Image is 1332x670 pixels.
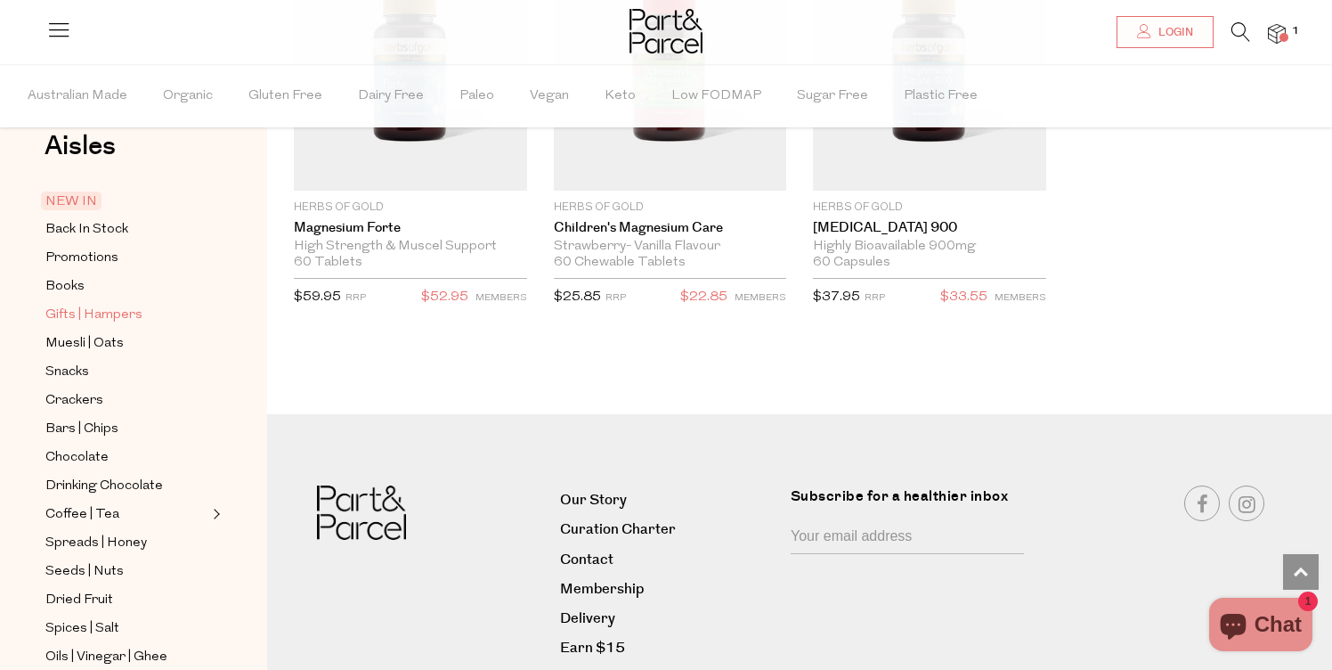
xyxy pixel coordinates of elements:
[45,647,167,668] span: Oils | Vinegar | Ghee
[560,518,777,542] a: Curation Charter
[45,503,207,526] a: Coffee | Tea
[163,65,213,127] span: Organic
[560,607,777,631] a: Delivery
[358,65,424,127] span: Dairy Free
[791,486,1035,520] label: Subscribe for a healthier inbox
[45,590,113,611] span: Dried Fruit
[41,192,102,210] span: NEW IN
[554,200,787,216] p: Herbs of Gold
[45,191,207,212] a: NEW IN
[45,589,207,611] a: Dried Fruit
[45,361,207,383] a: Snacks
[1204,598,1318,656] inbox-online-store-chat: Shopify online store chat
[294,239,527,255] div: High Strength & Muscel Support
[530,65,569,127] span: Vegan
[45,248,118,269] span: Promotions
[940,286,987,309] span: $33.55
[28,65,127,127] span: Australian Made
[45,446,207,469] a: Chocolate
[45,304,207,326] a: Gifts | Hampers
[1287,23,1304,39] span: 1
[554,255,686,271] span: 60 Chewable Tablets
[45,447,109,469] span: Chocolate
[560,636,777,660] a: Earn $15
[45,276,85,298] span: Books
[735,293,786,303] small: MEMBERS
[560,577,777,601] a: Membership
[605,293,626,303] small: RRP
[45,617,207,640] a: Spices | Salt
[629,9,703,53] img: Part&Parcel
[45,362,89,383] span: Snacks
[45,390,103,412] span: Crackers
[813,290,860,304] span: $37.95
[459,65,494,127] span: Paleo
[294,200,527,216] p: Herbs of Gold
[605,65,636,127] span: Keto
[45,333,124,355] span: Muesli | Oats
[680,286,727,309] span: $22.85
[45,305,142,326] span: Gifts | Hampers
[45,332,207,355] a: Muesli | Oats
[791,520,1024,554] input: Your email address
[45,419,118,440] span: Bars | Chips
[45,560,207,583] a: Seeds | Nuts
[671,65,761,127] span: Low FODMAP
[45,219,128,241] span: Back In Stock
[554,290,601,304] span: $25.85
[45,476,163,497] span: Drinking Chocolate
[294,290,341,304] span: $59.95
[45,247,207,269] a: Promotions
[1154,25,1193,40] span: Login
[813,220,1046,236] a: [MEDICAL_DATA] 900
[560,548,777,572] a: Contact
[904,65,978,127] span: Plastic Free
[797,65,868,127] span: Sugar Free
[45,218,207,241] a: Back In Stock
[995,293,1046,303] small: MEMBERS
[45,532,207,554] a: Spreads | Honey
[45,504,119,526] span: Coffee | Tea
[294,255,362,271] span: 60 Tablets
[45,133,116,177] a: Aisles
[813,200,1046,216] p: Herbs of Gold
[554,220,787,236] a: Children's Magnesium Care
[45,127,116,166] span: Aisles
[560,488,777,512] a: Our Story
[865,293,885,303] small: RRP
[45,389,207,412] a: Crackers
[45,618,119,640] span: Spices | Salt
[1117,16,1214,48] a: Login
[294,220,527,236] a: Magnesium Forte
[554,239,787,255] div: Strawberry- Vanilla Flavour
[248,65,322,127] span: Gluten Free
[1268,24,1286,43] a: 1
[813,255,890,271] span: 60 Capsules
[813,239,1046,255] div: Highly Bioavailable 900mg
[45,646,207,668] a: Oils | Vinegar | Ghee
[317,486,406,540] img: Part&Parcel
[421,286,468,309] span: $52.95
[45,561,124,583] span: Seeds | Nuts
[45,418,207,440] a: Bars | Chips
[45,533,147,554] span: Spreads | Honey
[45,275,207,298] a: Books
[208,503,221,525] button: Expand/Collapse Coffee | Tea
[345,293,366,303] small: RRP
[475,293,527,303] small: MEMBERS
[45,475,207,497] a: Drinking Chocolate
